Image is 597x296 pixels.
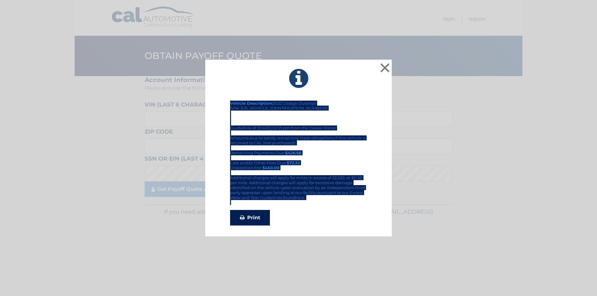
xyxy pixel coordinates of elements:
[285,150,302,155] b: $426.68
[295,195,304,200] a: here
[379,61,391,74] button: ×
[230,135,367,170] div: Amounts due to satisfy remaining lease obligations if this vehicle is returned to CAL (not purcha...
[262,165,280,170] strong: $450.00
[287,160,300,165] b: $72.32
[230,101,273,106] strong: Vehicle Description:
[230,175,367,205] div: Additional charges will apply for miles in excess of 32,520, at $0.50 per mile. Additional charge...
[230,210,270,225] a: Print
[230,101,367,175] div: 2022 Dodge Durango (VIN: [US_VEHICLE_IDENTIFICATION_NUMBER]) Quoted As of: [DATE] 02:21 pm from t...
